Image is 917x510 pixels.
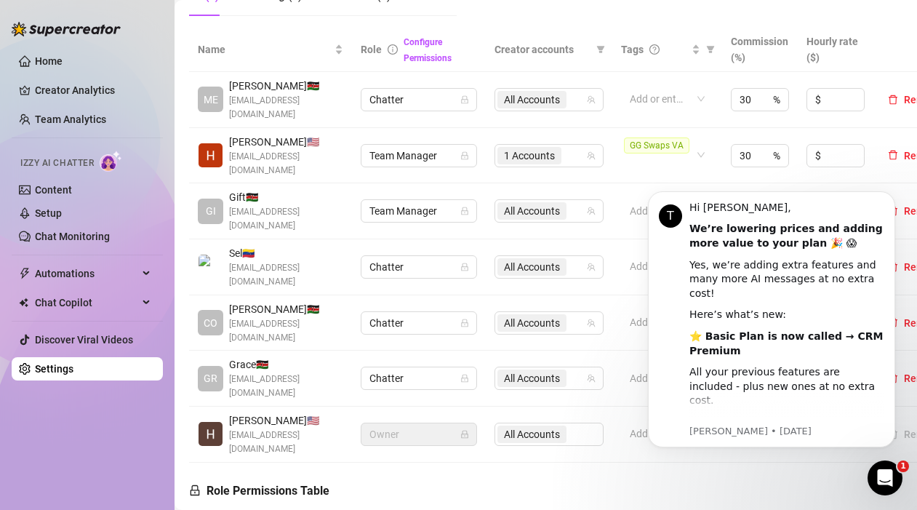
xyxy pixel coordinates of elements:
a: Team Analytics [35,113,106,125]
span: ME [204,92,218,108]
span: All Accounts [504,203,560,219]
span: lock [460,374,469,383]
img: Holly Beth [199,422,223,446]
span: lock [460,319,469,327]
span: GR [204,370,217,386]
span: 1 [897,461,909,472]
span: Chatter [369,367,468,389]
span: Tags [621,41,644,57]
span: lock [460,95,469,104]
span: thunderbolt [19,268,31,279]
span: [PERSON_NAME] 🇰🇪 [229,301,343,317]
span: All Accounts [504,370,560,386]
span: delete [888,95,898,105]
span: team [587,207,596,215]
span: All Accounts [497,370,566,387]
span: Sel 🇻🇪 [229,245,343,261]
a: Home [35,55,63,67]
span: All Accounts [497,314,566,332]
iframe: Intercom notifications message [626,170,917,471]
span: delete [888,150,898,160]
span: All Accounts [497,202,566,220]
span: Role [361,44,382,55]
img: AI Chatter [100,151,122,172]
span: team [587,263,596,271]
span: 1 Accounts [504,148,555,164]
span: [EMAIL_ADDRESS][DOMAIN_NAME] [229,429,343,456]
span: Chatter [369,312,468,334]
span: 1 Accounts [497,147,561,164]
span: GI [206,203,216,219]
p: Message from Tanya, sent 1d ago [63,255,258,268]
span: All Accounts [504,92,560,108]
span: lock [189,485,201,496]
span: team [587,374,596,383]
span: All Accounts [497,258,566,276]
span: All Accounts [504,259,560,275]
th: Name [189,28,352,72]
span: info-circle [388,44,398,55]
span: filter [706,45,715,54]
span: CO [204,315,217,331]
span: Automations [35,262,138,285]
span: lock [460,207,469,215]
img: Heather Williams [199,143,223,167]
span: Team Manager [369,145,468,167]
span: team [587,95,596,104]
span: Gift 🇰🇪 [229,189,343,205]
a: Setup [35,207,62,219]
a: Content [35,184,72,196]
span: [EMAIL_ADDRESS][DOMAIN_NAME] [229,261,343,289]
span: Owner [369,423,468,445]
th: Hourly rate ($) [798,28,873,72]
span: team [587,319,596,327]
span: [EMAIL_ADDRESS][DOMAIN_NAME] [229,372,343,400]
span: Chatter [369,89,468,111]
a: Creator Analytics [35,79,151,102]
span: lock [460,430,469,439]
span: All Accounts [497,91,566,108]
span: Creator accounts [494,41,590,57]
span: Chat Copilot [35,291,138,314]
span: Name [198,41,332,57]
span: Team Manager [369,200,468,222]
a: Chat Monitoring [35,231,110,242]
span: filter [703,39,718,60]
span: [EMAIL_ADDRESS][DOMAIN_NAME] [229,205,343,233]
img: Sel [199,255,223,279]
th: Commission (%) [722,28,798,72]
span: Chatter [369,256,468,278]
span: [EMAIL_ADDRESS][DOMAIN_NAME] [229,94,343,121]
span: lock [460,151,469,160]
a: Discover Viral Videos [35,334,133,346]
span: [EMAIL_ADDRESS][DOMAIN_NAME] [229,150,343,178]
span: GG Swaps VA [624,138,689,154]
span: team [587,151,596,160]
a: Settings [35,363,73,375]
span: question-circle [649,44,660,55]
span: [EMAIL_ADDRESS][DOMAIN_NAME] [229,317,343,345]
span: [PERSON_NAME] 🇺🇸 [229,134,343,150]
span: Grace 🇰🇪 [229,356,343,372]
div: You now get full analytics with advanced creator stats, sales tracking, chatter performance, and ... [63,246,258,317]
span: [PERSON_NAME] 🇰🇪 [229,78,343,94]
img: Chat Copilot [19,298,28,308]
img: logo-BBDzfeDw.svg [12,22,121,36]
span: All Accounts [504,315,560,331]
iframe: Intercom live chat [868,461,902,495]
span: [PERSON_NAME] 🇺🇸 [229,413,343,429]
a: Configure Permissions [404,37,452,63]
h5: Role Permissions Table [189,482,329,500]
span: Izzy AI Chatter [20,156,94,170]
span: lock [460,263,469,271]
span: filter [593,39,608,60]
